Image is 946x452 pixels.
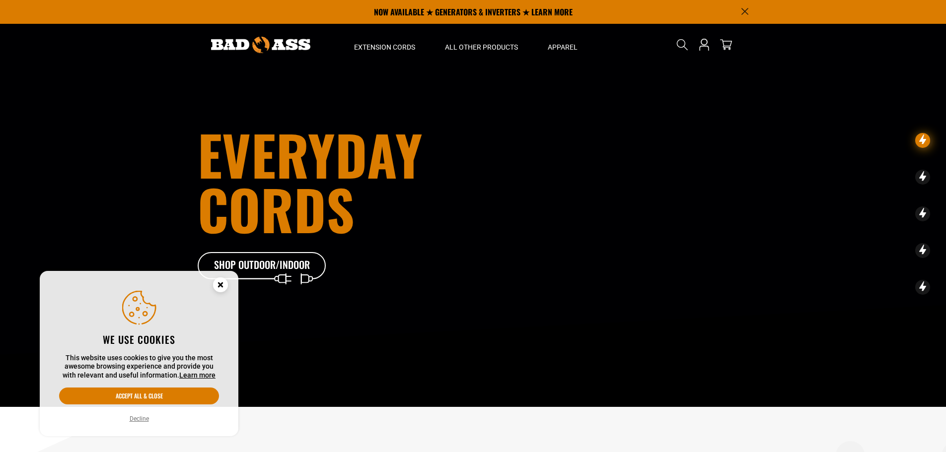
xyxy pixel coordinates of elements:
[59,333,219,346] h2: We use cookies
[354,43,415,52] span: Extension Cords
[59,387,219,404] button: Accept all & close
[211,37,310,53] img: Bad Ass Extension Cords
[339,24,430,65] summary: Extension Cords
[548,43,578,52] span: Apparel
[179,371,216,379] a: Learn more
[59,354,219,380] p: This website uses cookies to give you the most awesome browsing experience and provide you with r...
[445,43,518,52] span: All Other Products
[430,24,533,65] summary: All Other Products
[198,252,327,280] a: Shop Outdoor/Indoor
[674,37,690,53] summary: Search
[127,414,152,424] button: Decline
[198,127,528,236] h1: Everyday cords
[40,271,238,437] aside: Cookie Consent
[533,24,592,65] summary: Apparel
